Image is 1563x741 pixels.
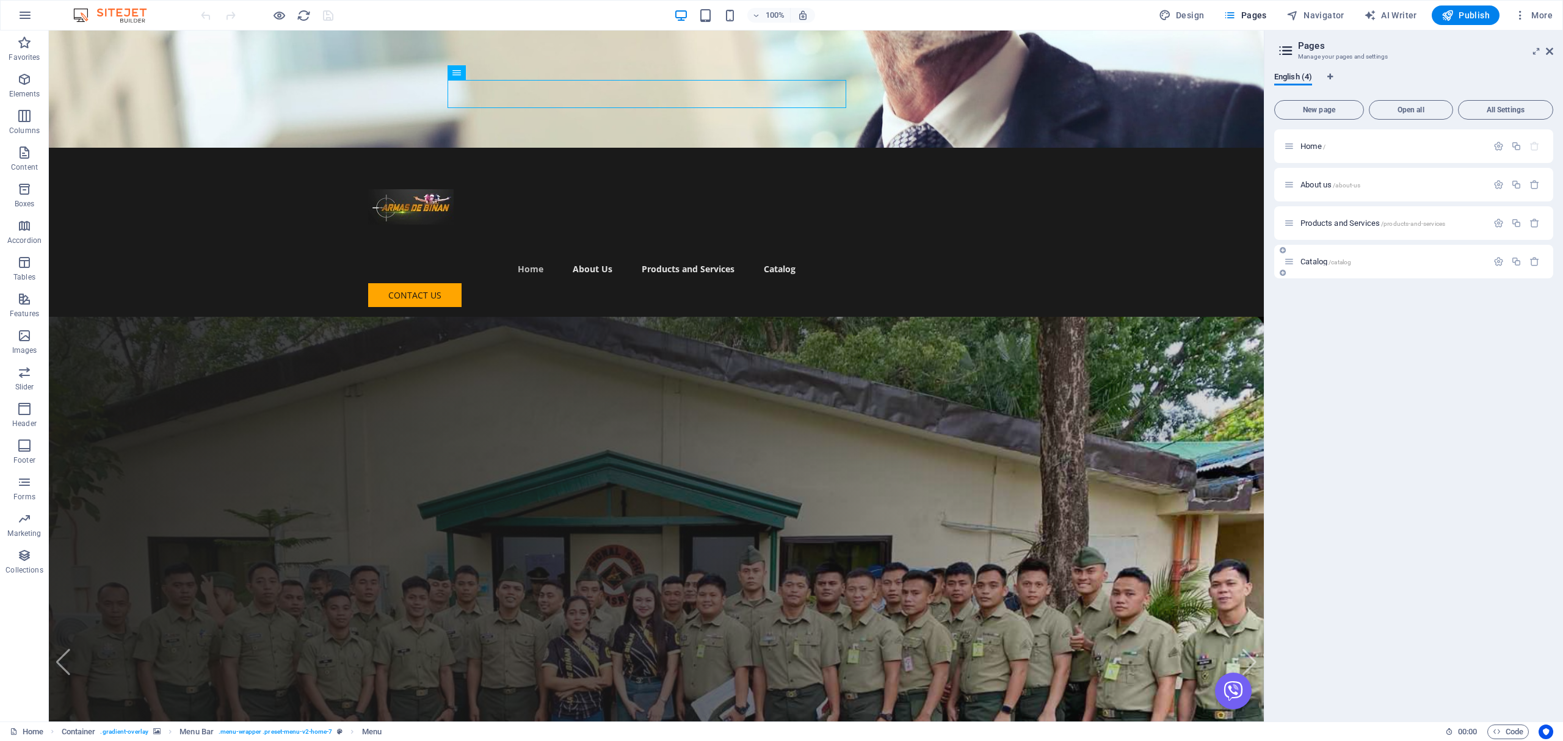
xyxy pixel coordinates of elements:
p: Footer [13,455,35,465]
div: Duplicate [1511,141,1521,151]
div: Duplicate [1511,218,1521,228]
button: Design [1154,5,1209,25]
span: Code [1493,725,1523,739]
span: Click to open page [1300,257,1351,266]
i: This element is a customizable preset [337,728,343,735]
div: Catalog/catalog [1297,258,1487,266]
div: Duplicate [1511,179,1521,190]
button: Publish [1432,5,1500,25]
span: : [1467,727,1468,736]
div: Design (Ctrl+Alt+Y) [1154,5,1209,25]
div: The startpage cannot be deleted [1529,141,1540,151]
span: Click to select. Double-click to edit [362,725,382,739]
h2: Pages [1298,40,1553,51]
span: Click to select. Double-click to edit [62,725,96,739]
p: Elements [9,89,40,99]
span: All Settings [1463,106,1548,114]
p: Collections [5,565,43,575]
div: Settings [1493,218,1504,228]
div: Settings [1493,256,1504,267]
a: Click to cancel selection. Double-click to open Pages [10,725,43,739]
button: All Settings [1458,100,1553,120]
div: Language Tabs [1274,72,1553,95]
p: Accordion [7,236,42,245]
span: Click to open page [1300,180,1360,189]
div: Remove [1529,256,1540,267]
button: Open all [1369,100,1453,120]
p: Boxes [15,199,35,209]
button: Navigator [1282,5,1349,25]
nav: breadcrumb [62,725,382,739]
span: More [1514,9,1553,21]
div: Products and Services/products-and-services [1297,219,1487,227]
div: Remove [1529,218,1540,228]
span: / [1323,143,1325,150]
div: Settings [1493,179,1504,190]
span: New page [1280,106,1358,114]
p: Slider [15,382,34,392]
span: . menu-wrapper .preset-menu-v2-home-7 [219,725,332,739]
button: Click here to leave preview mode and continue editing [272,8,286,23]
p: Favorites [9,52,40,62]
p: Images [12,345,37,355]
p: Header [12,419,37,428]
span: Open all [1374,106,1448,114]
span: /products-and-services [1381,220,1445,227]
span: English (4) [1274,70,1312,87]
button: AI Writer [1359,5,1422,25]
p: Forms [13,492,35,502]
span: . gradient-overlay [100,725,148,739]
p: Columns [9,126,40,136]
button: 100% [747,8,791,23]
p: Marketing [7,529,41,538]
button: reload [296,8,311,23]
i: This element contains a background [153,728,161,735]
h6: Session time [1445,725,1478,739]
span: Click to open page [1300,219,1445,228]
button: Usercentrics [1539,725,1553,739]
h3: Manage your pages and settings [1298,51,1529,62]
p: Content [11,162,38,172]
span: Navigator [1286,9,1344,21]
h6: 100% [766,8,785,23]
div: Duplicate [1511,256,1521,267]
span: AI Writer [1364,9,1417,21]
span: Publish [1442,9,1490,21]
span: Pages [1224,9,1266,21]
i: Reload page [297,9,311,23]
button: More [1509,5,1558,25]
button: Code [1487,725,1529,739]
span: Click to select. Double-click to edit [180,725,214,739]
span: Design [1159,9,1205,21]
span: /catalog [1329,259,1351,266]
p: Features [10,309,39,319]
div: About us/about-us [1297,181,1487,189]
img: Editor Logo [70,8,162,23]
span: /about-us [1333,182,1360,189]
div: Remove [1529,179,1540,190]
span: 00 00 [1458,725,1477,739]
div: Home/ [1297,142,1487,150]
button: Pages [1219,5,1271,25]
div: Settings [1493,141,1504,151]
p: Tables [13,272,35,282]
span: Click to open page [1300,142,1325,151]
button: New page [1274,100,1364,120]
i: On resize automatically adjust zoom level to fit chosen device. [797,10,808,21]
